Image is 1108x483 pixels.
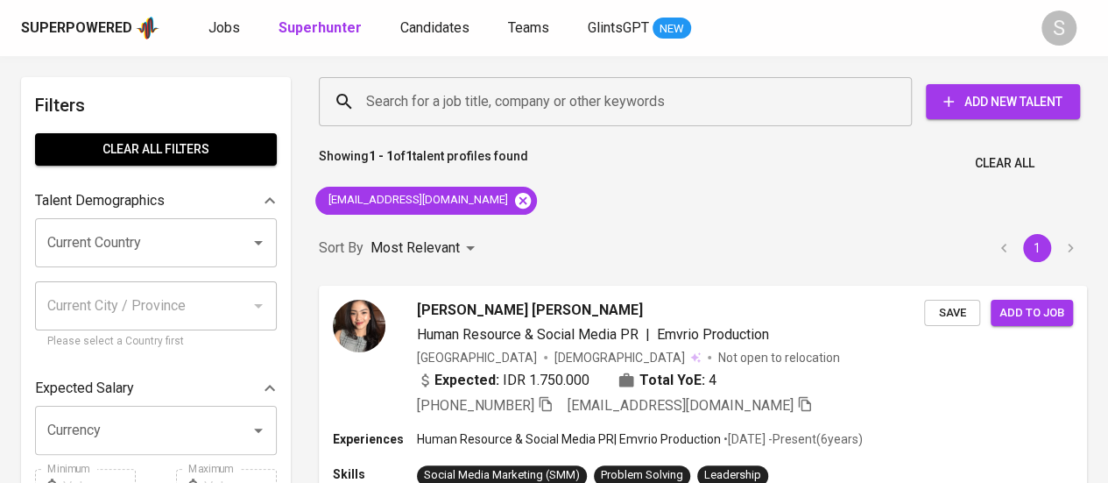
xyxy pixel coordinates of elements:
p: Expected Salary [35,378,134,399]
span: Add to job [999,303,1064,323]
b: Superhunter [279,19,362,36]
span: Jobs [208,19,240,36]
p: Human Resource & Social Media PR | Emvrio Production [417,430,721,448]
img: 1d593d08eedff70dcc924832f6aa2ef3.jpg [333,300,385,352]
a: Superhunter [279,18,365,39]
span: Teams [508,19,549,36]
div: [EMAIL_ADDRESS][DOMAIN_NAME] [315,187,537,215]
div: IDR 1.750.000 [417,370,589,391]
span: [PHONE_NUMBER] [417,397,534,414]
div: Expected Salary [35,371,277,406]
p: Most Relevant [371,238,460,259]
b: Total YoE: [639,370,705,391]
p: Please select a Country first [47,333,265,351]
nav: pagination navigation [987,234,1087,262]
span: [EMAIL_ADDRESS][DOMAIN_NAME] [568,397,794,414]
span: [DEMOGRAPHIC_DATA] [554,349,688,366]
div: Most Relevant [371,232,481,265]
a: GlintsGPT NEW [588,18,691,39]
span: [PERSON_NAME] [PERSON_NAME] [417,300,643,321]
div: S [1041,11,1076,46]
span: NEW [653,20,691,38]
p: Talent Demographics [35,190,165,211]
button: Add to job [991,300,1073,327]
p: Skills [333,465,417,483]
span: GlintsGPT [588,19,649,36]
button: Add New Talent [926,84,1080,119]
div: [GEOGRAPHIC_DATA] [417,349,537,366]
span: Clear All [975,153,1034,174]
b: Expected: [434,370,499,391]
button: Open [246,231,271,255]
button: Open [246,418,271,443]
button: Save [924,300,980,327]
span: 4 [709,370,716,391]
h6: Filters [35,91,277,119]
a: Jobs [208,18,243,39]
a: Candidates [400,18,473,39]
span: [EMAIL_ADDRESS][DOMAIN_NAME] [315,192,519,209]
span: Save [933,303,971,323]
span: Add New Talent [940,91,1066,113]
div: Talent Demographics [35,183,277,218]
p: Sort By [319,238,363,259]
button: Clear All filters [35,133,277,166]
p: Not open to relocation [718,349,840,366]
span: | [646,324,650,345]
button: Clear All [968,147,1041,180]
span: Clear All filters [49,139,263,160]
p: • [DATE] - Present ( 6 years ) [721,430,863,448]
b: 1 [406,149,413,163]
button: page 1 [1023,234,1051,262]
span: Candidates [400,19,469,36]
p: Showing of talent profiles found [319,147,528,180]
span: Human Resource & Social Media PR [417,326,639,343]
p: Experiences [333,430,417,448]
a: Superpoweredapp logo [21,15,159,41]
div: Superpowered [21,18,132,39]
a: Teams [508,18,553,39]
span: Emvrio Production [657,326,769,343]
b: 1 - 1 [369,149,393,163]
img: app logo [136,15,159,41]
